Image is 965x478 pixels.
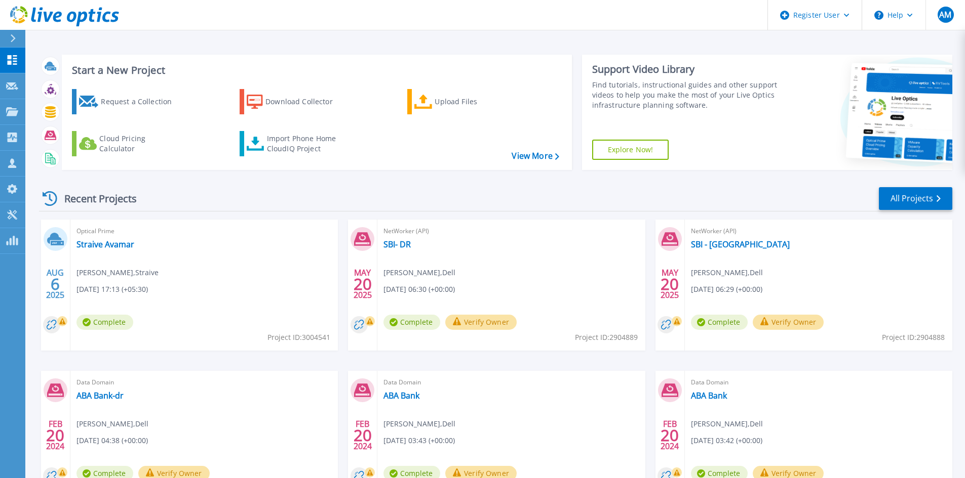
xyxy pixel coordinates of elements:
div: MAY 2025 [660,266,679,302]
span: NetWorker (API) [383,226,639,237]
div: Download Collector [265,92,346,112]
span: [DATE] 17:13 (+05:30) [76,284,148,295]
span: 20 [661,431,679,440]
div: AUG 2025 [46,266,65,302]
div: Cloud Pricing Calculator [99,134,180,154]
div: Upload Files [435,92,516,112]
div: Support Video Library [592,63,781,76]
span: [DATE] 04:38 (+00:00) [76,435,148,446]
span: [DATE] 03:43 (+00:00) [383,435,455,446]
a: SBI - [GEOGRAPHIC_DATA] [691,239,790,249]
span: 6 [51,280,60,288]
span: Optical Prime [76,226,332,237]
a: SBI- DR [383,239,411,249]
div: Import Phone Home CloudIQ Project [267,134,346,154]
div: MAY 2025 [353,266,372,302]
a: Upload Files [407,89,520,114]
span: Project ID: 3004541 [267,332,330,343]
span: [DATE] 06:30 (+00:00) [383,284,455,295]
button: Verify Owner [753,315,824,330]
span: 20 [354,280,372,288]
span: Project ID: 2904888 [882,332,945,343]
a: All Projects [879,187,952,210]
a: ABA Bank [691,390,727,401]
span: Complete [691,315,748,330]
span: [PERSON_NAME] , Dell [76,418,148,429]
a: Request a Collection [72,89,185,114]
span: [PERSON_NAME] , Straive [76,267,159,278]
span: 20 [46,431,64,440]
span: Complete [76,315,133,330]
a: Explore Now! [592,140,669,160]
span: [PERSON_NAME] , Dell [383,418,455,429]
div: Recent Projects [39,186,150,211]
a: ABA Bank-dr [76,390,124,401]
div: Request a Collection [101,92,182,112]
span: Data Domain [691,377,946,388]
a: View More [512,151,559,161]
span: 20 [354,431,372,440]
span: Data Domain [383,377,639,388]
span: [PERSON_NAME] , Dell [691,418,763,429]
a: Straive Avamar [76,239,134,249]
div: FEB 2024 [353,417,372,454]
a: Cloud Pricing Calculator [72,131,185,156]
div: FEB 2024 [46,417,65,454]
div: FEB 2024 [660,417,679,454]
div: Find tutorials, instructional guides and other support videos to help you make the most of your L... [592,80,781,110]
span: [PERSON_NAME] , Dell [383,267,455,278]
span: 20 [661,280,679,288]
button: Verify Owner [445,315,517,330]
span: AM [939,11,951,19]
a: Download Collector [240,89,353,114]
span: [DATE] 03:42 (+00:00) [691,435,762,446]
span: Data Domain [76,377,332,388]
span: NetWorker (API) [691,226,946,237]
a: ABA Bank [383,390,419,401]
span: Project ID: 2904889 [575,332,638,343]
span: Complete [383,315,440,330]
span: [PERSON_NAME] , Dell [691,267,763,278]
span: [DATE] 06:29 (+00:00) [691,284,762,295]
h3: Start a New Project [72,65,559,76]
